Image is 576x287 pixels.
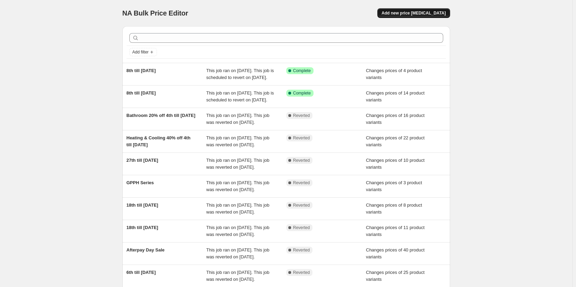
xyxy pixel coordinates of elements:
[366,180,422,192] span: Changes prices of 3 product variants
[366,90,425,102] span: Changes prices of 14 product variants
[366,270,425,282] span: Changes prices of 25 product variants
[206,90,274,102] span: This job ran on [DATE]. This job is scheduled to revert on [DATE].
[293,180,310,186] span: Reverted
[127,247,165,253] span: Afterpay Day Sale
[293,202,310,208] span: Reverted
[293,113,310,118] span: Reverted
[206,68,274,80] span: This job ran on [DATE]. This job is scheduled to revert on [DATE].
[366,135,425,147] span: Changes prices of 22 product variants
[127,90,156,96] span: 8th till [DATE]
[206,135,269,147] span: This job ran on [DATE]. This job was reverted on [DATE].
[381,10,446,16] span: Add new price [MEDICAL_DATA]
[206,202,269,215] span: This job ran on [DATE]. This job was reverted on [DATE].
[366,247,425,259] span: Changes prices of 40 product variants
[293,90,311,96] span: Complete
[366,113,425,125] span: Changes prices of 16 product variants
[293,270,310,275] span: Reverted
[366,225,425,237] span: Changes prices of 11 product variants
[293,225,310,230] span: Reverted
[127,158,158,163] span: 27th till [DATE]
[127,202,158,208] span: 18th till [DATE]
[127,225,158,230] span: 18th till [DATE]
[206,225,269,237] span: This job ran on [DATE]. This job was reverted on [DATE].
[127,180,154,185] span: GPPH Series
[206,247,269,259] span: This job ran on [DATE]. This job was reverted on [DATE].
[293,158,310,163] span: Reverted
[377,8,450,18] button: Add new price [MEDICAL_DATA]
[206,270,269,282] span: This job ran on [DATE]. This job was reverted on [DATE].
[366,158,425,170] span: Changes prices of 10 product variants
[366,68,422,80] span: Changes prices of 4 product variants
[366,202,422,215] span: Changes prices of 8 product variants
[206,158,269,170] span: This job ran on [DATE]. This job was reverted on [DATE].
[132,49,149,55] span: Add filter
[127,68,156,73] span: 8th till [DATE]
[206,180,269,192] span: This job ran on [DATE]. This job was reverted on [DATE].
[122,9,188,17] span: NA Bulk Price Editor
[127,113,196,118] span: Bathroom 20% off 4th till [DATE]
[127,270,156,275] span: 6th till [DATE]
[293,247,310,253] span: Reverted
[206,113,269,125] span: This job ran on [DATE]. This job was reverted on [DATE].
[129,48,157,56] button: Add filter
[293,135,310,141] span: Reverted
[127,135,191,147] span: Heating & Cooling 40% off 4th till [DATE]
[293,68,311,73] span: Complete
